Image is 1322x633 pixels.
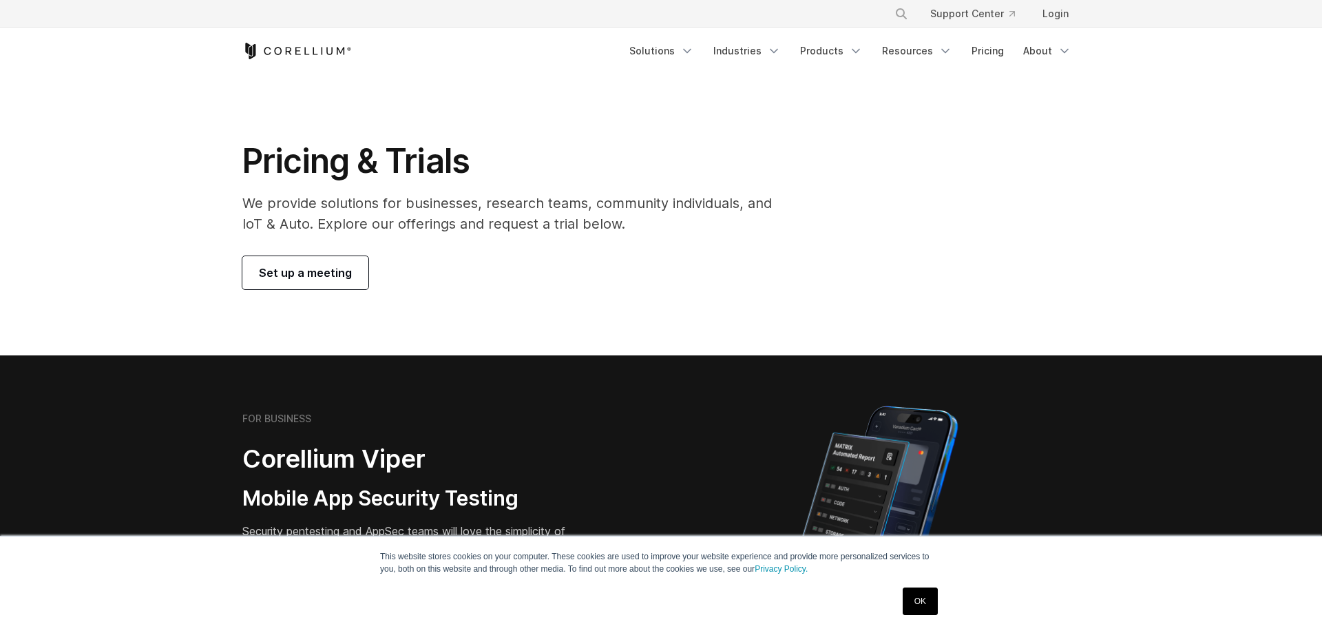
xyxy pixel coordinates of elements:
div: Navigation Menu [878,1,1080,26]
font: Solutions [629,44,675,58]
font: We provide solutions for businesses, research teams, community individuals, and IoT & Auto. Explo... [242,195,772,232]
font: Pricing [972,44,1004,58]
font: Industries [713,44,762,58]
font: Security pentesting and AppSec teams will love the simplicity of automated report generation comb... [242,524,574,571]
font: Resources [882,44,933,58]
font: Products [800,44,843,58]
a: Set up a meeting [242,256,368,289]
a: Privacy Policy. [755,564,808,574]
font: This website stores cookies on your computer. These cookies are used to improve your website expe... [380,552,930,574]
font: About [1023,44,1052,58]
button: Search [889,1,914,26]
font: Login [1042,7,1069,21]
a: Corellium Home [242,43,352,59]
div: Navigation Menu [621,39,1080,63]
font: Corellium Viper [242,444,426,474]
font: Pricing & Trials [242,141,470,181]
font: Set up a meeting [259,264,352,281]
a: OK [903,588,938,615]
font: OK [914,596,926,606]
font: Mobile App Security Testing [242,486,518,510]
font: FOR BUSINESS [242,413,311,424]
font: Support Center [930,7,1004,21]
